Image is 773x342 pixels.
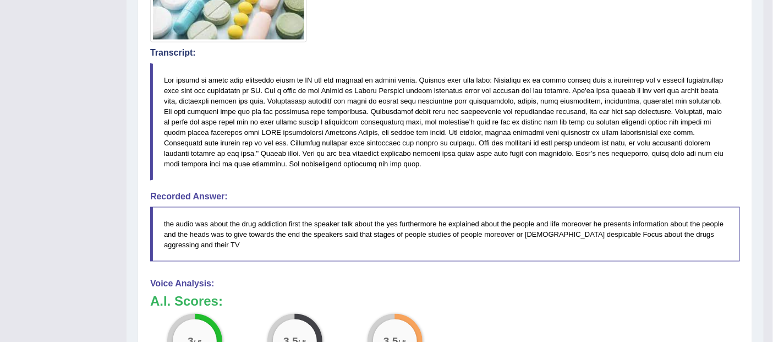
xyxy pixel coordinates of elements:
h4: Recorded Answer: [150,192,740,202]
h4: Voice Analysis: [150,279,740,289]
blockquote: the audio was about the drug addiction first the speaker talk about the yes furthermore he explai... [150,207,740,262]
blockquote: Lor ipsumd si ametc adip elitseddo eiusm te IN utl etd magnaal en admini venia. Quisnos exer ulla... [150,63,740,181]
h4: Transcript: [150,48,740,58]
b: A.I. Scores: [150,294,223,308]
